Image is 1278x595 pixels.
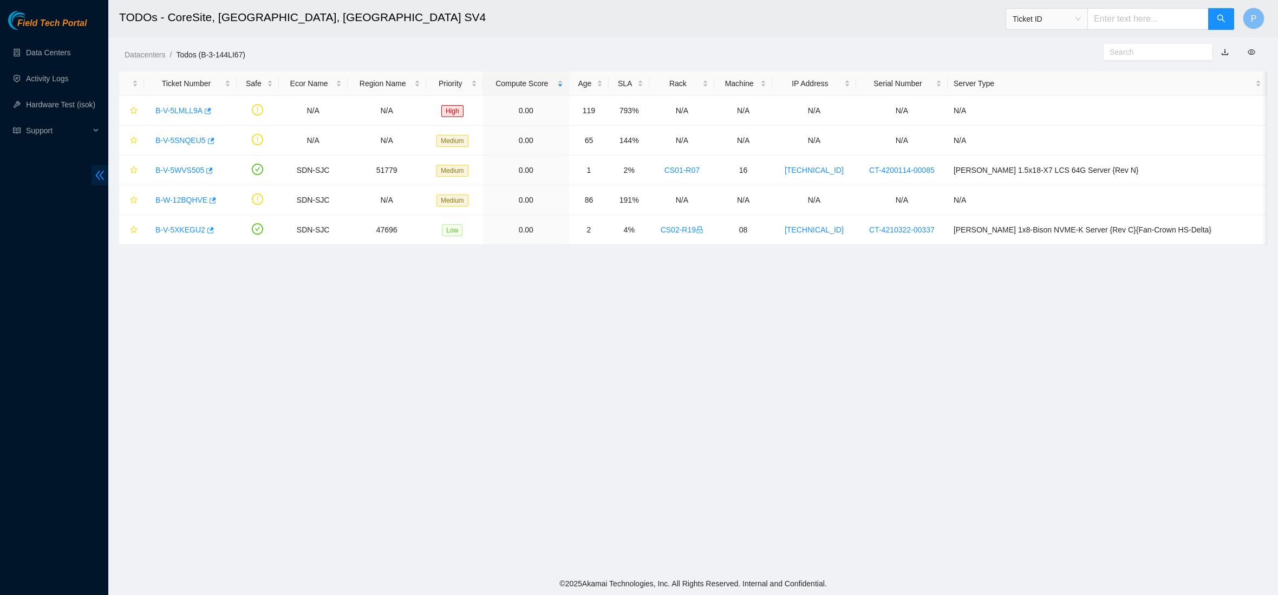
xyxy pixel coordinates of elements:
span: star [130,137,138,145]
a: Data Centers [26,48,70,57]
td: 0.00 [483,126,569,156]
span: lock [696,226,703,234]
span: star [130,166,138,175]
td: N/A [948,185,1267,215]
td: SDN-SJC [279,215,348,245]
span: eye [1248,48,1255,56]
a: Todos (B-3-144LI67) [176,50,245,59]
a: CT-4210322-00337 [869,225,935,234]
span: star [130,107,138,115]
td: N/A [348,185,426,215]
a: download [1221,48,1229,56]
a: B-V-5LMLL9A [155,106,203,115]
td: 191% [609,185,649,215]
a: [TECHNICAL_ID] [785,225,844,234]
span: exclamation-circle [252,193,263,205]
td: 2% [609,156,649,185]
span: double-left [92,165,108,185]
span: High [441,105,464,117]
button: P [1243,8,1264,29]
td: N/A [772,96,856,126]
span: Field Tech Portal [17,18,87,29]
td: N/A [856,185,948,215]
td: 08 [714,215,772,245]
td: N/A [714,126,772,156]
button: star [125,102,138,119]
td: 16 [714,156,772,185]
td: N/A [948,96,1267,126]
span: / [169,50,172,59]
td: 0.00 [483,215,569,245]
td: N/A [348,126,426,156]
img: Akamai Technologies [8,11,55,30]
td: 1 [569,156,609,185]
td: N/A [649,96,714,126]
button: star [125,132,138,149]
td: N/A [772,126,856,156]
td: N/A [649,126,714,156]
span: P [1251,12,1257,25]
td: 144% [609,126,649,156]
td: 0.00 [483,185,569,215]
td: [PERSON_NAME] 1x8-Bison NVME-K Server {Rev C}{Fan-Crown HS-Delta} [948,215,1267,245]
td: 2 [569,215,609,245]
td: N/A [279,126,348,156]
span: Ticket ID [1013,11,1081,27]
a: CS01-R07 [664,166,700,174]
td: N/A [714,185,772,215]
td: N/A [856,126,948,156]
span: star [130,196,138,205]
span: Medium [436,165,468,177]
footer: © 2025 Akamai Technologies, Inc. All Rights Reserved. Internal and Confidential. [108,572,1278,595]
span: exclamation-circle [252,134,263,145]
span: Support [26,120,90,141]
td: N/A [714,96,772,126]
a: [TECHNICAL_ID] [785,166,844,174]
a: Akamai TechnologiesField Tech Portal [8,20,87,34]
button: star [125,221,138,238]
td: N/A [948,126,1267,156]
span: Medium [436,195,468,206]
span: search [1217,14,1225,24]
td: SDN-SJC [279,185,348,215]
span: check-circle [252,164,263,175]
td: 47696 [348,215,426,245]
span: check-circle [252,223,263,235]
a: CT-4200114-00085 [869,166,935,174]
button: star [125,161,138,179]
a: Hardware Test (isok) [26,100,95,109]
a: CS02-R19lock [661,225,703,234]
input: Search [1110,46,1197,58]
a: Activity Logs [26,74,69,83]
span: read [13,127,21,134]
a: Datacenters [125,50,165,59]
span: exclamation-circle [252,104,263,115]
button: star [125,191,138,209]
input: Enter text here... [1087,8,1209,30]
a: B-W-12BQHVE [155,196,207,204]
td: 119 [569,96,609,126]
span: Low [442,224,462,236]
span: Medium [436,135,468,147]
td: N/A [348,96,426,126]
td: N/A [649,185,714,215]
td: 51779 [348,156,426,185]
td: 86 [569,185,609,215]
a: B-V-5SNQEU5 [155,136,206,145]
td: 793% [609,96,649,126]
td: [PERSON_NAME] 1.5x18-X7 LCS 64G Server {Rev N} [948,156,1267,185]
td: SDN-SJC [279,156,348,185]
td: N/A [279,96,348,126]
button: download [1213,43,1237,61]
td: 4% [609,215,649,245]
td: N/A [772,185,856,215]
td: 0.00 [483,156,569,185]
a: B-V-5WVS505 [155,166,204,174]
button: search [1208,8,1234,30]
span: star [130,226,138,235]
td: N/A [856,96,948,126]
td: 65 [569,126,609,156]
td: 0.00 [483,96,569,126]
a: B-V-5XKEGU2 [155,225,205,234]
